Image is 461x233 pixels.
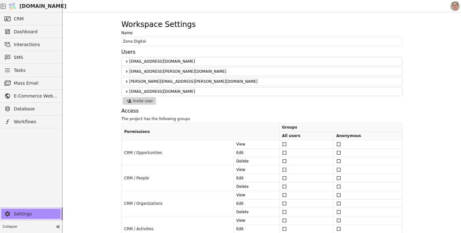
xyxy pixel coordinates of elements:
[234,149,279,157] td: Edit
[122,123,279,140] th: Permissions
[234,174,279,183] td: Edit
[122,191,234,216] td: CRM / Organizations
[14,211,57,217] span: Settings
[123,97,156,105] button: Invite user
[129,89,400,94] span: [EMAIL_ADDRESS][DOMAIN_NAME]
[14,119,57,125] span: Workflows
[122,140,234,166] td: CRM / Opportunities
[1,65,61,75] a: Tasks
[121,19,196,30] h1: Workspace Settings
[234,140,279,149] td: View
[234,157,279,166] td: Delete
[1,14,61,24] a: CRM
[234,208,279,216] td: Delete
[234,199,279,208] td: Edit
[234,191,279,199] td: View
[121,116,402,122] div: The project has the following groups
[122,166,234,191] td: CRM / People
[19,3,66,10] span: [DOMAIN_NAME]
[450,2,460,11] img: 1560949290925-CROPPED-IMG_0201-2-.jpg
[14,16,24,22] span: CRM
[14,54,57,61] span: SMS
[1,78,61,88] a: Mass Email
[1,209,61,219] a: Settings
[14,106,57,112] span: Database
[1,91,61,101] a: E-Commerce Web Development at Zona Digital Agency
[129,59,400,64] span: [EMAIL_ADDRESS][DOMAIN_NAME]
[234,216,279,225] td: View
[14,80,57,87] span: Mass Email
[1,40,61,50] a: Interactions
[234,183,279,191] td: Delete
[8,0,17,12] img: Logo
[129,69,400,74] span: [EMAIL_ADDRESS][PERSON_NAME][DOMAIN_NAME]
[129,79,400,84] span: [PERSON_NAME][EMAIL_ADDRESS][PERSON_NAME][DOMAIN_NAME]
[14,29,57,35] span: Dashboard
[1,117,61,127] a: Workflows
[279,132,334,140] th: All users
[3,224,54,230] span: Collapse
[234,166,279,174] td: View
[14,41,57,48] span: Interactions
[1,52,61,62] a: SMS
[279,123,402,132] th: Groups
[14,93,57,99] span: E-Commerce Web Development at Zona Digital Agency
[1,104,61,114] a: Database
[121,30,402,36] label: Name
[121,48,402,56] label: Users
[1,27,61,37] a: Dashboard
[334,132,402,140] th: Anonymous
[121,107,402,115] label: Access
[14,67,26,74] span: Tasks
[6,0,63,12] a: [DOMAIN_NAME]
